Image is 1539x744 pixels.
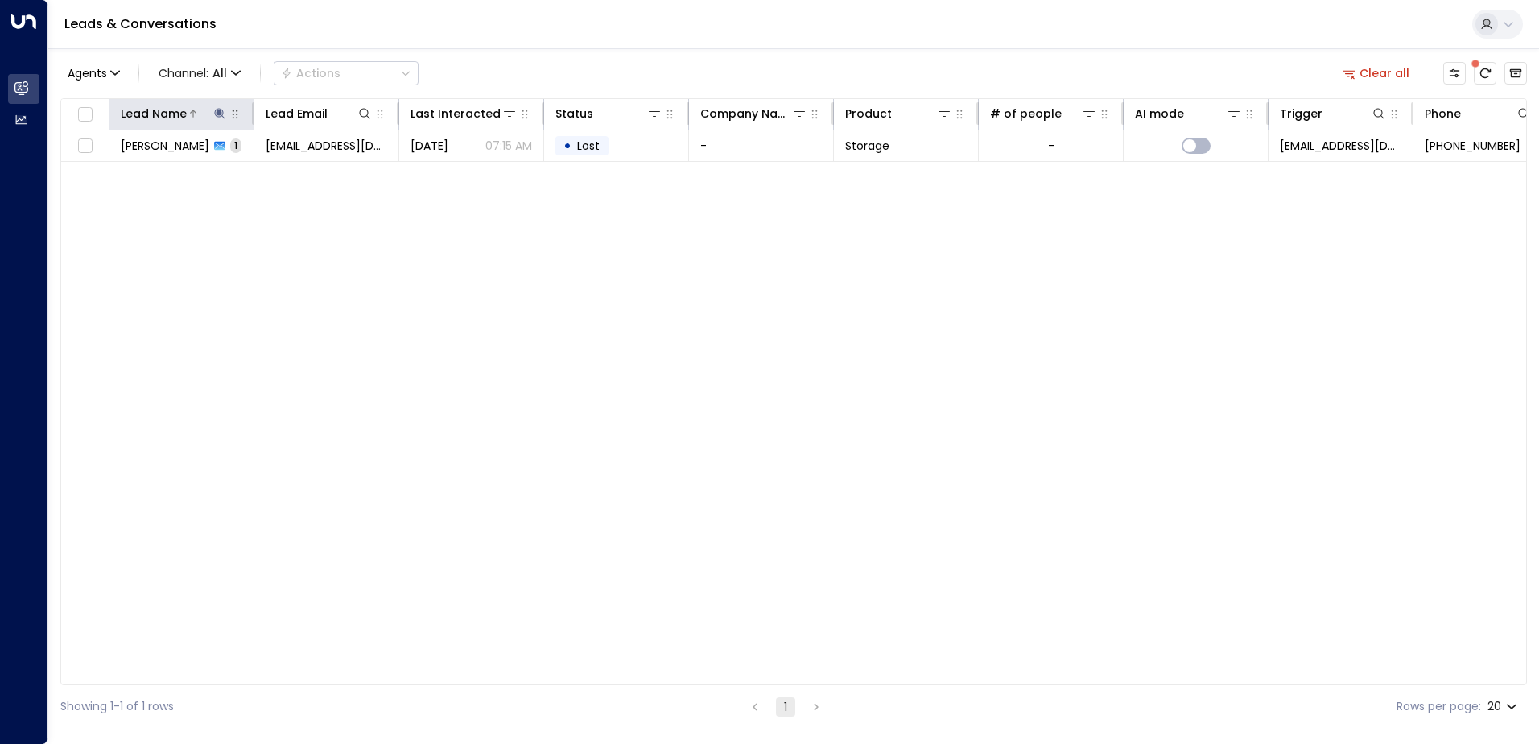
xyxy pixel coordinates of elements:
[563,132,571,159] div: •
[121,104,187,123] div: Lead Name
[212,67,227,80] span: All
[555,104,593,123] div: Status
[64,14,217,33] a: Leads & Conversations
[1280,104,1322,123] div: Trigger
[411,138,448,154] span: Yesterday
[845,138,889,154] span: Storage
[700,104,791,123] div: Company Name
[745,696,827,717] nav: pagination navigation
[1280,104,1387,123] div: Trigger
[411,104,518,123] div: Last Interacted
[776,697,795,717] button: page 1
[990,104,1062,123] div: # of people
[1487,695,1520,718] div: 20
[121,138,209,154] span: Bradley Stephens
[555,104,662,123] div: Status
[281,66,340,81] div: Actions
[1280,138,1401,154] span: leads@space-station.co.uk
[990,104,1097,123] div: # of people
[689,130,834,161] td: -
[1425,104,1532,123] div: Phone
[845,104,952,123] div: Product
[1504,62,1527,85] button: Archived Leads
[1135,104,1242,123] div: AI mode
[266,104,328,123] div: Lead Email
[60,62,126,85] button: Agents
[274,61,419,85] button: Actions
[845,104,892,123] div: Product
[121,104,228,123] div: Lead Name
[577,138,600,154] span: Lost
[700,104,807,123] div: Company Name
[152,62,247,85] span: Channel:
[1443,62,1466,85] button: Customize
[1336,62,1417,85] button: Clear all
[485,138,532,154] p: 07:15 AM
[1048,138,1054,154] div: -
[1397,698,1481,715] label: Rows per page:
[266,104,373,123] div: Lead Email
[68,68,107,79] span: Agents
[75,136,95,156] span: Toggle select row
[152,62,247,85] button: Channel:All
[1425,104,1461,123] div: Phone
[1425,138,1520,154] span: +447533215783
[230,138,241,152] span: 1
[60,698,174,715] div: Showing 1-1 of 1 rows
[1135,104,1184,123] div: AI mode
[266,138,387,154] span: wawomofe@gmail.com
[75,105,95,125] span: Toggle select all
[411,104,501,123] div: Last Interacted
[1474,62,1496,85] span: There are new threads available. Refresh the grid to view the latest updates.
[274,61,419,85] div: Button group with a nested menu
